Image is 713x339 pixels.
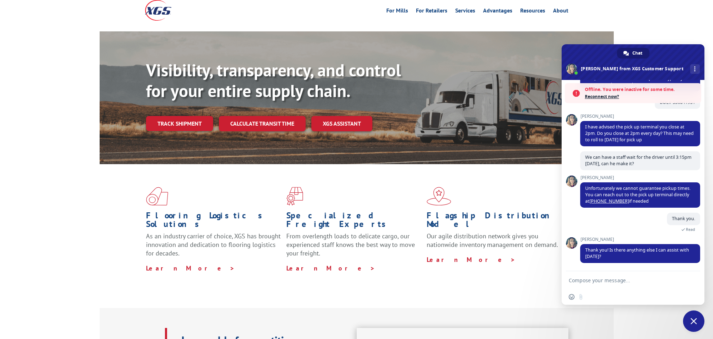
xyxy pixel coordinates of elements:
[585,124,694,143] span: I have advised the pick up terminal you close at 2pm. Do you close at 2pm every day? This may nee...
[686,227,695,232] span: Read
[632,48,642,59] span: Chat
[580,237,700,242] span: [PERSON_NAME]
[553,8,568,16] a: About
[427,255,516,264] a: Learn More >
[286,187,303,206] img: xgs-icon-focused-on-flooring-red
[683,310,704,332] div: Close chat
[569,294,574,300] span: Insert an emoji
[585,185,691,204] span: Unfortunately we cannot guarantee pickup times. You can reach out to the pick up terminal directl...
[146,116,213,131] a: Track shipment
[585,93,698,100] span: Reconnect now?
[146,232,281,257] span: As an industry carrier of choice, XGS has brought innovation and dedication to flooring logistics...
[146,187,168,206] img: xgs-icon-total-supply-chain-intelligence-red
[690,64,700,74] div: More channels
[483,8,512,16] a: Advantages
[427,232,558,249] span: Our agile distribution network gives you nationwide inventory management on demand.
[416,8,447,16] a: For Retailers
[286,264,375,272] a: Learn More >
[580,175,700,180] span: [PERSON_NAME]
[286,232,421,264] p: From overlength loads to delicate cargo, our experienced staff knows the best way to move your fr...
[386,8,408,16] a: For Mills
[585,247,689,259] span: Thank you! Is there anything else I can assist with [DATE]?
[146,264,235,272] a: Learn More >
[146,211,281,232] h1: Flooring Logistics Solutions
[672,216,695,222] span: Thank you.
[585,86,698,93] span: Offline. You were inactive for some time.
[286,211,421,232] h1: Specialized Freight Experts
[311,116,372,131] a: XGS ASSISTANT
[580,114,700,119] span: [PERSON_NAME]
[219,116,306,131] a: Calculate transit time
[569,277,682,284] textarea: Compose your message...
[589,198,629,204] a: [PHONE_NUMBER]
[617,48,649,59] div: Chat
[455,8,475,16] a: Services
[427,187,451,206] img: xgs-icon-flagship-distribution-model-red
[427,211,562,232] h1: Flagship Distribution Model
[520,8,545,16] a: Resources
[146,59,401,102] b: Visibility, transparency, and control for your entire supply chain.
[585,154,692,167] span: We can have a staff wait for the driver until 3:15pm [DATE], can he make it?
